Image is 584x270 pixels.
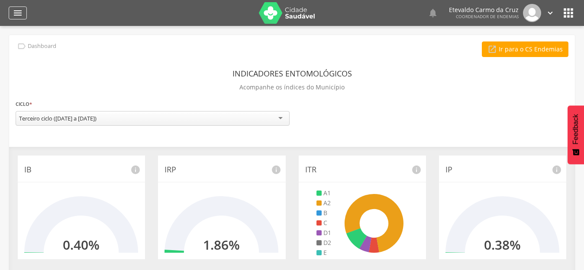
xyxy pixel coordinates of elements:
[232,66,352,81] header: Indicadores Entomológicos
[428,4,438,22] a: 
[17,41,26,51] i: 
[28,43,56,50] p: Dashboard
[456,13,519,19] span: Coordenador de Endemias
[19,114,97,122] div: Terceiro ciclo ([DATE] a [DATE])
[203,238,240,252] h2: 1.86%
[16,99,32,109] label: Ciclo
[316,238,331,247] li: D2
[316,209,331,217] li: B
[411,165,422,175] i: info
[165,164,279,175] p: IRP
[484,238,521,252] h2: 0.38%
[130,165,141,175] i: info
[552,165,562,175] i: info
[487,44,497,54] i: 
[239,81,345,93] p: Acompanhe os índices do Município
[545,8,555,18] i: 
[445,164,560,175] p: IP
[572,114,580,144] span: Feedback
[305,164,419,175] p: ITR
[316,219,331,227] li: C
[482,41,568,57] a: Ir para o CS Endemias
[428,8,438,18] i: 
[24,164,139,175] p: IB
[316,248,331,257] li: E
[449,7,519,13] p: Etevaldo Carmo da Cruz
[271,165,281,175] i: info
[316,189,331,197] li: A1
[561,6,575,20] i: 
[13,8,23,18] i: 
[316,229,331,237] li: D1
[568,105,584,164] button: Feedback - Mostrar pesquisa
[9,6,27,19] a: 
[63,238,100,252] h2: 0.40%
[316,199,331,207] li: A2
[545,4,555,22] a: 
